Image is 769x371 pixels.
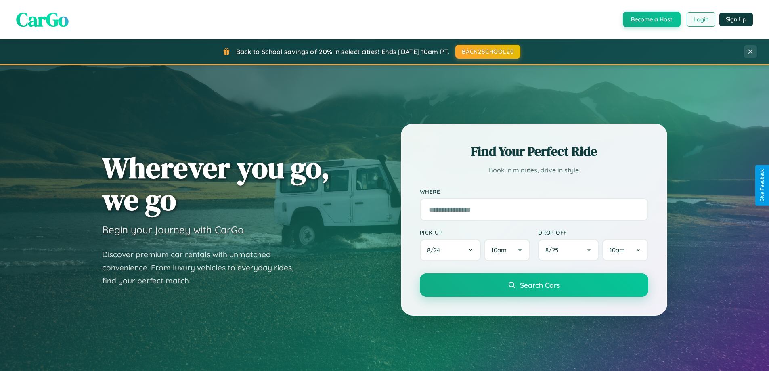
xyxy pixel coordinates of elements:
button: 10am [484,239,530,261]
h3: Begin your journey with CarGo [102,224,244,236]
span: 10am [610,246,625,254]
p: Book in minutes, drive in style [420,164,648,176]
label: Drop-off [538,229,648,236]
button: Login [687,12,715,27]
button: 8/24 [420,239,481,261]
button: 10am [602,239,648,261]
span: 10am [491,246,507,254]
span: Back to School savings of 20% in select cities! Ends [DATE] 10am PT. [236,48,449,56]
button: Become a Host [623,12,681,27]
span: Search Cars [520,281,560,289]
span: 8 / 25 [545,246,562,254]
p: Discover premium car rentals with unmatched convenience. From luxury vehicles to everyday rides, ... [102,248,304,287]
button: 8/25 [538,239,599,261]
div: Give Feedback [759,169,765,202]
h1: Wherever you go, we go [102,152,330,216]
span: CarGo [16,6,69,33]
h2: Find Your Perfect Ride [420,143,648,160]
label: Where [420,188,648,195]
label: Pick-up [420,229,530,236]
button: Sign Up [719,13,753,26]
span: 8 / 24 [427,246,444,254]
button: BACK2SCHOOL20 [455,45,520,59]
button: Search Cars [420,273,648,297]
